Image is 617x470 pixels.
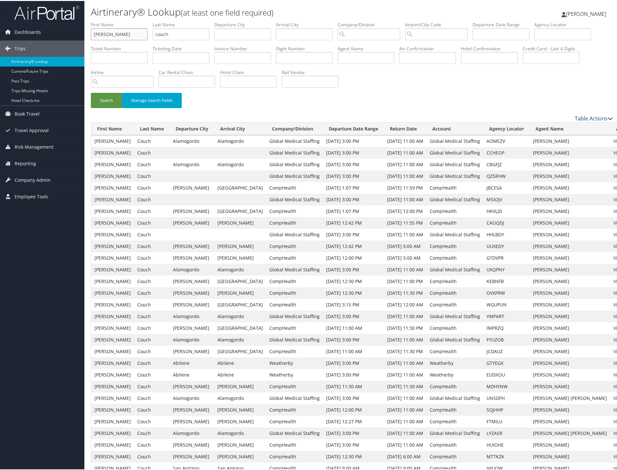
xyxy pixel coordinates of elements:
td: [PERSON_NAME] [214,240,266,251]
td: [PERSON_NAME] [91,204,134,216]
td: [PERSON_NAME] [530,169,610,181]
td: [PERSON_NAME] [530,263,610,275]
td: Global Medical Staffing [426,427,483,438]
td: [DATE] 3:00 PM [323,356,384,368]
td: [PERSON_NAME] [91,321,134,333]
td: [PERSON_NAME] [530,403,610,415]
td: [DATE] 3:00 PM [323,368,384,380]
td: [PERSON_NAME] [170,204,214,216]
td: [PERSON_NAME] [91,228,134,240]
td: [PERSON_NAME] [PERSON_NAME] [530,391,610,403]
td: Couch [134,415,170,427]
td: Weatherby [426,368,483,380]
td: Global Medical Staffing [426,333,483,345]
td: [DATE] 1:07 PM [323,204,384,216]
td: [PERSON_NAME] [170,298,214,310]
td: [PERSON_NAME] [91,380,134,391]
td: [PERSON_NAME] [530,310,610,321]
td: [DATE] 11:00 AM [384,368,426,380]
th: Departure City: activate to sort column ascending [170,122,214,134]
td: Global Medical Staffing [426,310,483,321]
td: [PERSON_NAME] [170,286,214,298]
td: Couch [134,368,170,380]
td: [DATE] 3:00 PM [323,193,384,204]
td: IMPRZQ [483,321,530,333]
td: CompHealth [426,204,483,216]
td: Global Medical Staffing [266,146,323,158]
td: Couch [134,275,170,286]
td: Abilene [214,356,266,368]
td: [PERSON_NAME] [91,403,134,415]
td: [DATE] 11:30 AM [323,380,384,391]
td: Global Medical Staffing [426,134,483,146]
td: [DATE] 12:42 PM [323,216,384,228]
td: [PERSON_NAME] [530,193,610,204]
td: MDHYNW [483,380,530,391]
td: CompHealth [266,415,323,427]
td: [PERSON_NAME] [530,204,610,216]
td: CompHealth [266,345,323,356]
td: CompHealth [266,240,323,251]
td: [PERSON_NAME] [91,275,134,286]
td: Global Medical Staffing [266,391,323,403]
td: Global Medical Staffing [266,169,323,181]
td: [DATE] 12:00 PM [323,403,384,415]
td: Weatherby [426,356,483,368]
td: [DATE] 12:00 AM [384,298,426,310]
td: Global Medical Staffing [266,228,323,240]
button: Manage Search Fields [122,92,182,107]
td: [DATE] 5:00 AM [384,240,426,251]
td: [DATE] 3:15 PM [323,298,384,310]
label: Car Rental Chain [158,68,220,75]
td: Alamogordo [170,310,214,321]
label: Last Name [153,20,214,27]
td: [PERSON_NAME] [91,146,134,158]
td: [PERSON_NAME] [530,345,610,356]
td: [DATE] 12:42 PM [323,240,384,251]
td: [PERSON_NAME] [530,228,610,240]
td: HHLBDY [483,228,530,240]
img: airportal-logo.png [14,4,79,19]
label: Rail Vendor [282,68,343,75]
td: Global Medical Staffing [426,193,483,204]
td: Alamogordo [170,158,214,169]
td: [PERSON_NAME] [91,427,134,438]
label: Company/Division [338,20,405,27]
span: Travel Approval [15,121,49,138]
td: Couch [134,251,170,263]
a: [PERSON_NAME] [561,3,613,23]
label: Departure Date Range [473,20,534,27]
td: [DATE] 12:30 PM [323,275,384,286]
label: Hotel Chain [220,68,282,75]
td: LYZASR [483,427,530,438]
td: [PERSON_NAME] [530,321,610,333]
span: Reporting [15,155,36,171]
td: [PERSON_NAME] [214,415,266,427]
td: [PERSON_NAME] [530,134,610,146]
h1: Airtinerary® Lookup [91,4,439,18]
td: Alamogordo [214,263,266,275]
td: [DATE] 11:00 AM [384,169,426,181]
td: [PERSON_NAME] [170,251,214,263]
td: [DATE] 11:30 PM [384,286,426,298]
small: (at least one field required) [181,6,274,17]
td: [PERSON_NAME] [530,298,610,310]
td: [PERSON_NAME] [91,263,134,275]
td: JBCESA [483,181,530,193]
span: Trips [15,40,26,56]
td: [DATE] 3:00 PM [323,427,384,438]
td: [PERSON_NAME] [91,391,134,403]
td: [PERSON_NAME] [170,216,214,228]
td: CompHealth [266,286,323,298]
td: [GEOGRAPHIC_DATA] [214,204,266,216]
td: Couch [134,286,170,298]
td: GTDVPR [483,251,530,263]
span: [PERSON_NAME] [566,9,606,17]
td: Couch [134,146,170,158]
td: [DATE] 11:00 AM [384,333,426,345]
td: Alamogordo [170,134,214,146]
td: CAOQDJ [483,216,530,228]
td: CompHealth [426,403,483,415]
td: CompHealth [426,415,483,427]
th: Return Date: activate to sort column ascending [384,122,426,134]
